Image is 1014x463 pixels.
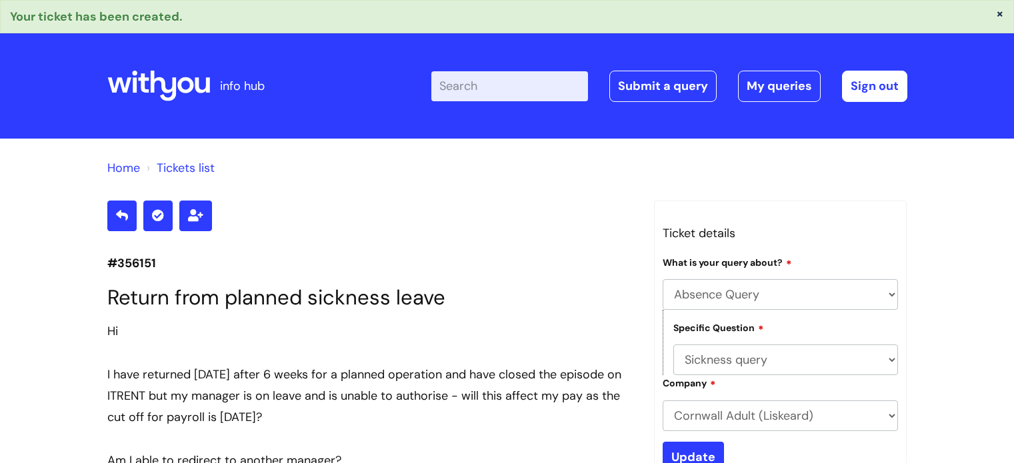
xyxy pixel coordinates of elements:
[220,75,265,97] p: info hub
[673,320,764,334] label: Specific Question
[609,71,717,101] a: Submit a query
[996,7,1004,19] button: ×
[431,71,588,101] input: Search
[107,285,634,310] h1: Return from planned sickness leave
[663,376,716,389] label: Company
[107,160,140,176] a: Home
[157,160,215,176] a: Tickets list
[143,157,215,179] li: Tickets list
[107,320,634,342] div: Hi
[107,157,140,179] li: Solution home
[738,71,821,101] a: My queries
[107,252,634,274] p: #356151
[842,71,907,101] a: Sign out
[431,71,907,101] div: | -
[107,364,634,428] div: I have returned [DATE] after 6 weeks for a planned operation and have closed the episode on ITREN...
[663,223,899,244] h3: Ticket details
[663,255,792,268] label: What is your query about?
